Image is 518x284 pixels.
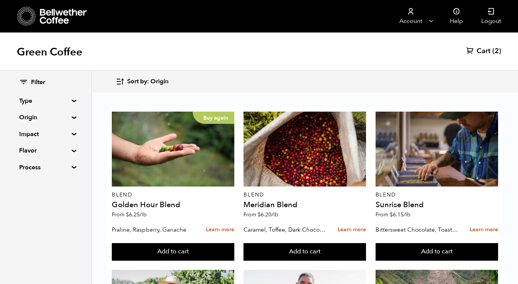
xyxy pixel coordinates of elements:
[477,47,490,56] span: Cart
[19,113,72,122] summary: Origin
[271,211,278,218] span: /lb
[19,96,72,105] summary: Type
[404,211,410,218] span: /lb
[243,211,278,218] span: From
[112,224,195,235] p: Praline, Raspberry, Ganache
[338,222,366,238] a: Learn more
[19,146,72,155] summary: Flavor
[243,192,366,198] p: Blend
[127,78,168,86] span: Sort by: Origin
[126,211,129,218] span: $
[258,211,261,218] span: $
[376,201,498,209] h4: Sunrise Blend
[112,112,234,187] a: Buy again
[31,78,45,87] span: Filter
[376,243,498,261] button: Add to cart
[112,243,234,261] button: Add to cart
[116,73,168,91] button: Sort by: Origin
[206,222,234,238] a: Learn more
[390,211,393,218] span: $
[193,112,234,124] p: Buy again
[376,224,459,235] p: Bittersweet Chocolate, Toasted Marshmallow, Candied Orange, Praline
[470,222,498,238] a: Learn more
[112,211,147,218] span: From
[126,211,147,218] bdi: 6.25
[112,201,234,209] h4: Golden Hour Blend
[492,47,501,56] span: (2)
[112,192,234,198] p: Blend
[17,45,82,59] h1: Green Coffee
[19,163,72,172] summary: Process
[376,192,498,198] p: Blend
[243,243,366,261] button: Add to cart
[466,47,501,56] a: Cart (2)
[376,211,410,218] span: From
[140,211,147,218] span: /lb
[390,211,410,218] bdi: 6.15
[19,130,72,139] summary: Impact
[243,201,366,209] h4: Meridian Blend
[243,224,327,235] p: Caramel, Toffee, Dark Chocolate
[258,211,278,218] bdi: 6.20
